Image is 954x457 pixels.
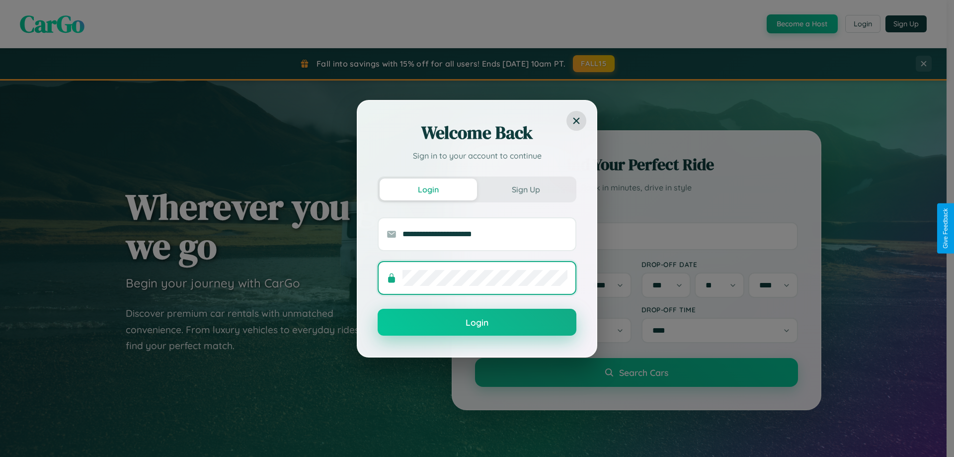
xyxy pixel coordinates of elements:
p: Sign in to your account to continue [378,150,576,162]
h2: Welcome Back [378,121,576,145]
div: Give Feedback [942,208,949,249]
button: Login [380,179,477,200]
button: Sign Up [477,179,574,200]
button: Login [378,309,576,336]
